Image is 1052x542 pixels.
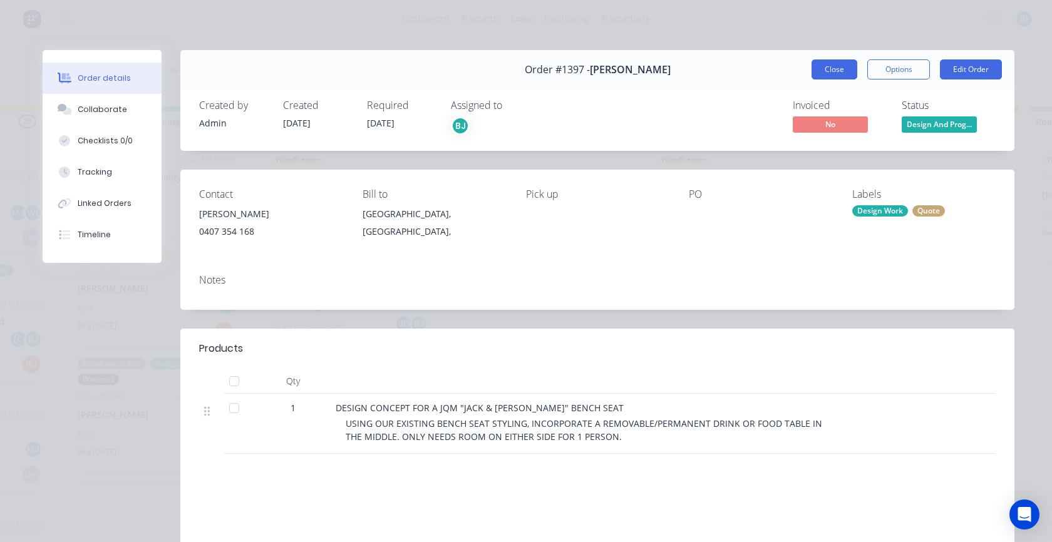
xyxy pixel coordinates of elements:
[363,205,506,240] div: [GEOGRAPHIC_DATA], [GEOGRAPHIC_DATA],
[43,188,162,219] button: Linked Orders
[255,369,331,394] div: Qty
[590,64,671,76] span: [PERSON_NAME]
[43,63,162,94] button: Order details
[283,117,311,129] span: [DATE]
[363,188,506,200] div: Bill to
[902,116,977,132] span: Design And Prog...
[199,274,996,286] div: Notes
[78,135,133,146] div: Checklists 0/0
[78,166,112,178] div: Tracking
[451,116,470,135] button: BJ
[526,188,669,200] div: Pick up
[199,223,343,240] div: 0407 354 168
[78,73,131,84] div: Order details
[689,188,832,200] div: PO
[1009,499,1039,529] div: Open Intercom Messenger
[793,116,868,132] span: No
[812,59,857,79] button: Close
[451,100,576,111] div: Assigned to
[291,401,296,414] span: 1
[793,100,887,111] div: Invoiced
[346,417,825,442] span: USING OUR EXISTING BENCH SEAT STYLING, INCORPORATE A REMOVABLE/PERMANENT DRINK OR FOOD TABLE IN T...
[43,125,162,156] button: Checklists 0/0
[367,100,436,111] div: Required
[912,205,945,217] div: Quote
[852,205,908,217] div: Design Work
[867,59,930,79] button: Options
[902,116,977,135] button: Design And Prog...
[940,59,1002,79] button: Edit Order
[43,219,162,250] button: Timeline
[902,100,996,111] div: Status
[283,100,352,111] div: Created
[78,104,127,115] div: Collaborate
[199,205,343,245] div: [PERSON_NAME]0407 354 168
[199,100,268,111] div: Created by
[336,402,624,414] span: DESIGN CONCEPT FOR A JQM "JACK & [PERSON_NAME]" BENCH SEAT
[78,198,131,209] div: Linked Orders
[78,229,111,240] div: Timeline
[199,205,343,223] div: [PERSON_NAME]
[43,94,162,125] button: Collaborate
[363,205,506,245] div: [GEOGRAPHIC_DATA], [GEOGRAPHIC_DATA],
[199,188,343,200] div: Contact
[367,117,394,129] span: [DATE]
[199,341,243,356] div: Products
[525,64,590,76] span: Order #1397 -
[43,156,162,188] button: Tracking
[199,116,268,130] div: Admin
[852,188,996,200] div: Labels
